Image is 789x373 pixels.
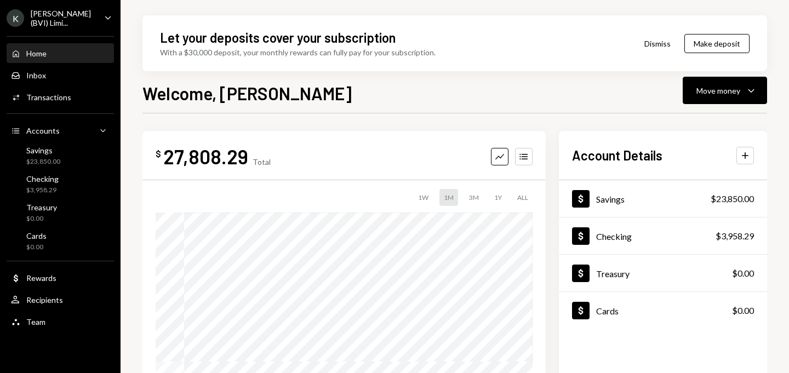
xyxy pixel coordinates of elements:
[26,49,47,58] div: Home
[732,267,754,280] div: $0.00
[596,231,632,242] div: Checking
[26,295,63,305] div: Recipients
[414,189,433,206] div: 1W
[7,312,114,331] a: Team
[7,171,114,197] a: Checking$3,958.29
[142,82,352,104] h1: Welcome, [PERSON_NAME]
[572,146,662,164] h2: Account Details
[684,34,750,53] button: Make deposit
[26,174,59,183] div: Checking
[596,194,625,204] div: Savings
[596,268,630,279] div: Treasury
[26,203,57,212] div: Treasury
[559,180,767,217] a: Savings$23,850.00
[26,93,71,102] div: Transactions
[26,231,47,240] div: Cards
[7,199,114,226] a: Treasury$0.00
[596,306,619,316] div: Cards
[7,142,114,169] a: Savings$23,850.00
[465,189,483,206] div: 3M
[160,47,436,58] div: With a $30,000 deposit, your monthly rewards can fully pay for your subscription.
[7,87,114,107] a: Transactions
[7,65,114,85] a: Inbox
[26,273,56,283] div: Rewards
[26,157,60,167] div: $23,850.00
[439,189,458,206] div: 1M
[7,268,114,288] a: Rewards
[7,228,114,254] a: Cards$0.00
[559,217,767,254] a: Checking$3,958.29
[26,186,59,195] div: $3,958.29
[26,214,57,223] div: $0.00
[26,243,47,252] div: $0.00
[31,9,95,27] div: [PERSON_NAME] (BVI) Limi...
[559,292,767,329] a: Cards$0.00
[711,192,754,205] div: $23,850.00
[7,43,114,63] a: Home
[683,77,767,104] button: Move money
[513,189,533,206] div: ALL
[716,229,754,243] div: $3,958.29
[490,189,506,206] div: 1Y
[26,317,45,326] div: Team
[26,146,60,155] div: Savings
[26,126,60,135] div: Accounts
[163,144,248,169] div: 27,808.29
[156,148,161,159] div: $
[696,85,740,96] div: Move money
[631,31,684,56] button: Dismiss
[7,120,114,140] a: Accounts
[160,28,396,47] div: Let your deposits cover your subscription
[559,255,767,291] a: Treasury$0.00
[253,157,271,167] div: Total
[7,9,24,27] div: K
[7,290,114,309] a: Recipients
[732,304,754,317] div: $0.00
[26,71,46,80] div: Inbox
